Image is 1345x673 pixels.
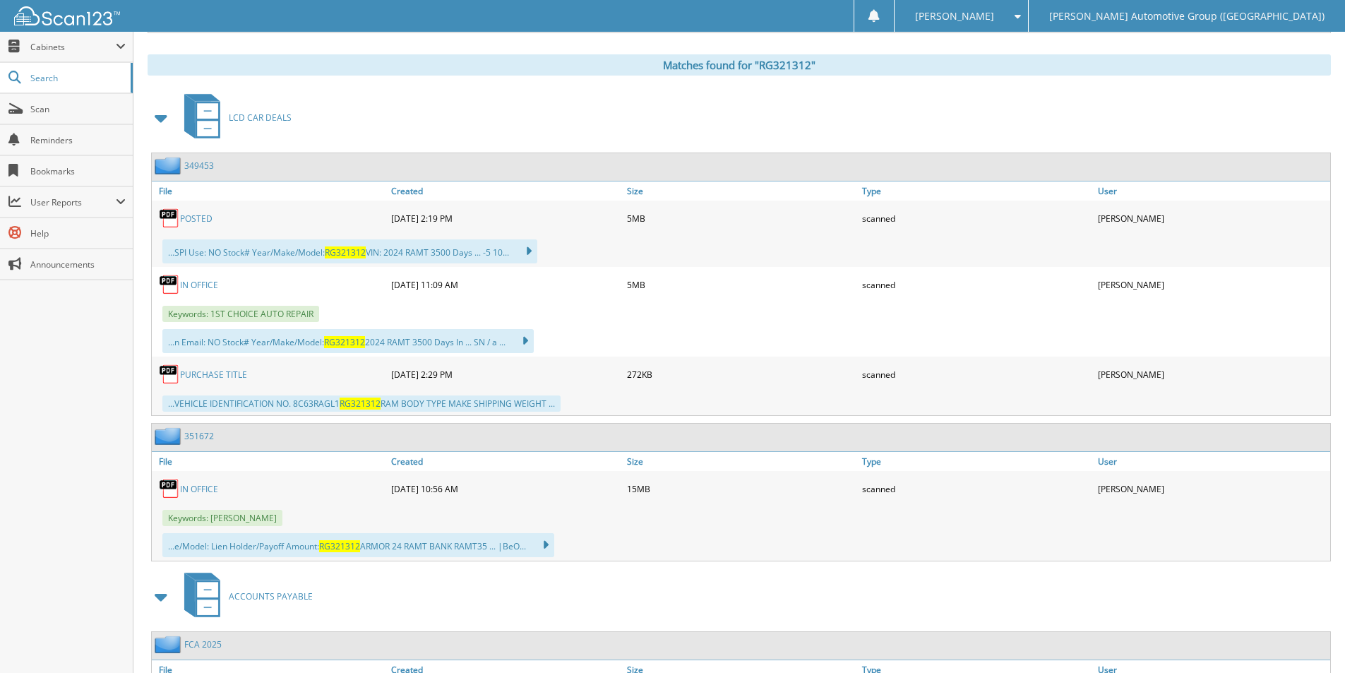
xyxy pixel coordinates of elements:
[180,369,247,381] a: PURCHASE TITLE
[159,364,180,385] img: PDF.png
[162,510,282,526] span: Keywords: [PERSON_NAME]
[859,475,1094,503] div: scanned
[155,157,184,174] img: folder2.png
[162,306,319,322] span: Keywords: 1ST CHOICE AUTO REPAIR
[176,568,313,624] a: ACCOUNTS PAYABLE
[180,483,218,495] a: IN OFFICE
[1094,181,1330,201] a: User
[859,204,1094,232] div: scanned
[155,427,184,445] img: folder2.png
[152,452,388,471] a: File
[229,112,292,124] span: LCD CAR DEALS
[388,475,623,503] div: [DATE] 10:56 AM
[30,41,116,53] span: Cabinets
[159,274,180,295] img: PDF.png
[30,165,126,177] span: Bookmarks
[388,452,623,471] a: Created
[30,258,126,270] span: Announcements
[155,636,184,653] img: folder2.png
[30,227,126,239] span: Help
[623,360,859,388] div: 272KB
[623,270,859,299] div: 5MB
[180,279,218,291] a: IN OFFICE
[159,208,180,229] img: PDF.png
[325,246,366,258] span: RG321312
[340,398,381,410] span: RG321312
[623,204,859,232] div: 5MB
[176,90,292,145] a: LCD CAR DEALS
[859,360,1094,388] div: scanned
[162,239,537,263] div: ...SPI Use: NO Stock# Year/Make/Model: VIN: 2024 RAMT 3500 Days ... -5 10...
[152,181,388,201] a: File
[1049,12,1325,20] span: [PERSON_NAME] Automotive Group ([GEOGRAPHIC_DATA])
[14,6,120,25] img: scan123-logo-white.svg
[30,72,124,84] span: Search
[623,181,859,201] a: Size
[915,12,994,20] span: [PERSON_NAME]
[1094,270,1330,299] div: [PERSON_NAME]
[623,452,859,471] a: Size
[30,134,126,146] span: Reminders
[1094,452,1330,471] a: User
[388,270,623,299] div: [DATE] 11:09 AM
[30,103,126,115] span: Scan
[184,430,214,442] a: 351672
[623,475,859,503] div: 15MB
[148,54,1331,76] div: Matches found for "RG321312"
[229,590,313,602] span: ACCOUNTS PAYABLE
[184,160,214,172] a: 349453
[1094,360,1330,388] div: [PERSON_NAME]
[859,181,1094,201] a: Type
[180,213,213,225] a: POSTED
[162,533,554,557] div: ...e/Model: Lien Holder/Payoff Amount: ARMOR 24 RAMT BANK RAMT35 ... |BeO...
[159,478,180,499] img: PDF.png
[388,204,623,232] div: [DATE] 2:19 PM
[30,196,116,208] span: User Reports
[324,336,365,348] span: RG321312
[859,452,1094,471] a: Type
[859,270,1094,299] div: scanned
[162,395,561,412] div: ...VEHICLE IDENTIFICATION NO. 8C63RAGL1 RAM BODY TYPE MAKE SHIPPING WEIGHT ...
[388,360,623,388] div: [DATE] 2:29 PM
[1094,475,1330,503] div: [PERSON_NAME]
[1274,605,1345,673] iframe: Chat Widget
[388,181,623,201] a: Created
[1094,204,1330,232] div: [PERSON_NAME]
[162,329,534,353] div: ...n Email: NO Stock# Year/Make/Model: 2024 RAMT 3500 Days In ... SN / a ...
[319,540,360,552] span: RG321312
[184,638,222,650] a: FCA 2025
